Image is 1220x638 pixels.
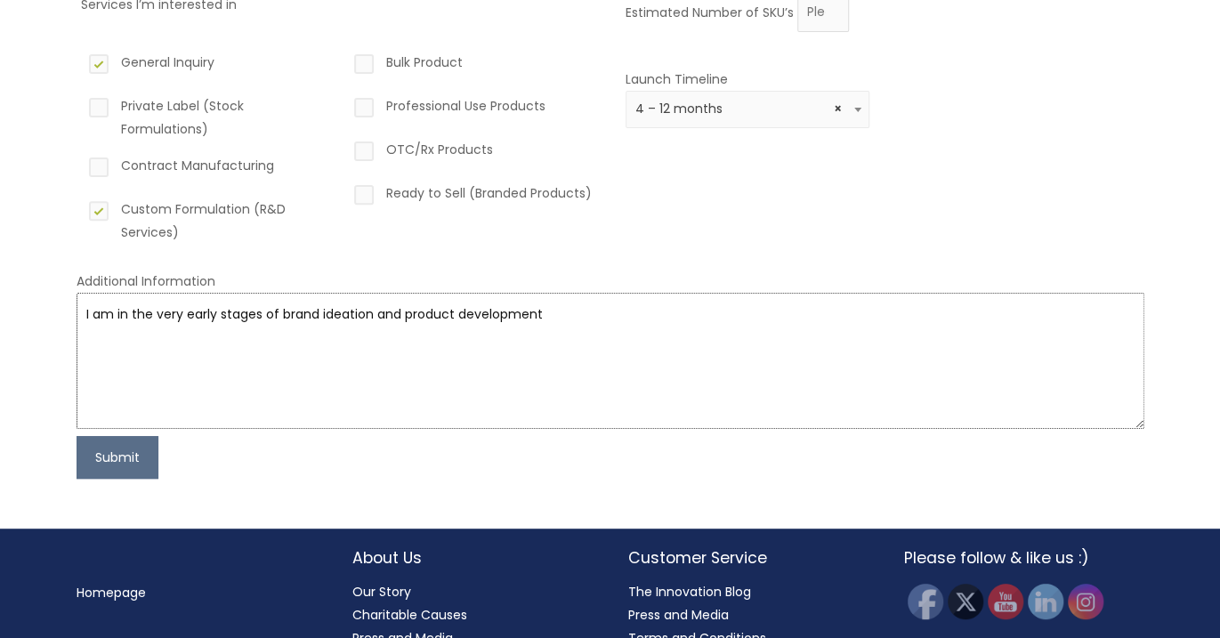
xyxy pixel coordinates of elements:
h2: About Us [352,546,593,569]
span: Remove all items [834,101,842,117]
label: OTC/Rx Products [351,138,595,168]
span: 4 – 12 months [635,101,860,117]
label: Professional Use Products [351,94,595,125]
label: Custom Formulation (R&D Services) [85,198,330,244]
a: Press and Media [628,606,729,624]
a: The Innovation Blog [628,583,751,601]
a: Homepage [77,584,146,602]
label: Ready to Sell (Branded Products) [351,182,595,212]
img: Twitter [948,584,983,619]
span: 4 – 12 months [626,91,870,128]
h2: Customer Service [628,546,869,569]
label: Estimated Number of SKU’s [626,3,794,20]
button: Submit [77,436,158,479]
a: Our Story [352,583,411,601]
label: Bulk Product [351,51,595,81]
h2: Please follow & like us :) [904,546,1144,569]
label: Private Label (Stock Formulations) [85,94,330,141]
label: Launch Timeline [626,70,728,88]
label: General Inquiry [85,51,330,81]
a: Charitable Causes [352,606,467,624]
label: Contract Manufacturing [85,154,330,184]
label: Additional Information [77,272,215,290]
img: Facebook [908,584,943,619]
nav: Menu [77,581,317,604]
